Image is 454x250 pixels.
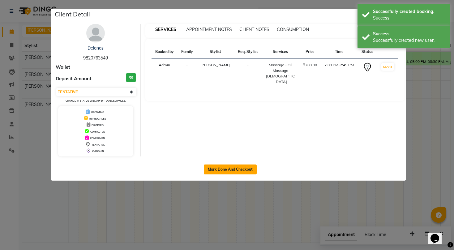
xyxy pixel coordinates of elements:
[381,63,394,71] button: START
[66,99,126,102] small: Change in status will apply to all services.
[86,24,105,42] img: avatar
[239,27,269,32] span: CLIENT NOTES
[55,10,90,19] h5: Client Detail
[277,27,309,32] span: CONSUMPTION
[373,31,446,37] div: Success
[152,59,178,89] td: Admin
[358,45,377,59] th: Status
[197,45,234,59] th: Stylist
[200,63,230,67] span: [PERSON_NAME]
[90,130,105,133] span: COMPLETED
[178,45,197,59] th: Family
[92,143,105,146] span: TENTATIVE
[204,164,257,174] button: Mark Done And Checkout
[88,45,104,51] a: Delanas
[266,62,295,85] div: Massage - Oil Massage [DEMOGRAPHIC_DATA]
[373,37,446,44] div: Successfully created new user.
[126,73,136,82] h3: ₹0
[303,62,317,68] div: ₹700.00
[262,45,299,59] th: Services
[428,225,448,244] iframe: chat widget
[321,45,358,59] th: Time
[92,150,104,153] span: CHECK-IN
[153,24,179,35] span: SERVICES
[186,27,232,32] span: APPOINTMENT NOTES
[91,111,104,114] span: UPCOMING
[56,64,70,71] span: Wallet
[152,45,178,59] th: Booked by
[373,8,446,15] div: Successfully created booking.
[83,55,108,61] span: 9820763549
[321,59,358,89] td: 2:00 PM-2:45 PM
[234,59,262,89] td: -
[373,15,446,21] div: Success
[299,45,321,59] th: Price
[234,45,262,59] th: Req. Stylist
[92,124,104,127] span: DROPPED
[178,59,197,89] td: -
[56,75,92,82] span: Deposit Amount
[89,117,106,120] span: IN PROGRESS
[90,137,105,140] span: CONFIRMED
